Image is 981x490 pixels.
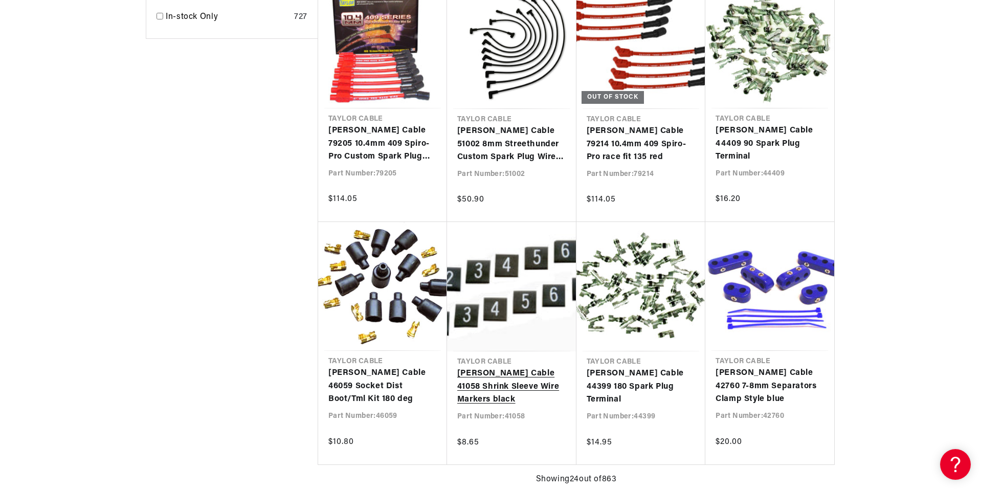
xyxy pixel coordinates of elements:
a: [PERSON_NAME] Cable 79214 10.4mm 409 Spiro-Pro race fit 135 red [587,125,696,164]
a: [PERSON_NAME] Cable 41058 Shrink Sleeve Wire Markers black [457,367,566,407]
a: [PERSON_NAME] Cable 44399 180 Spark Plug Terminal [587,367,696,407]
a: [PERSON_NAME] Cable 79205 10.4mm 409 Spiro-Pro Custom Spark Plug Wires red [328,124,437,164]
a: [PERSON_NAME] Cable 42760 7-8mm Separators Clamp Style blue [716,367,824,406]
div: 727 [294,11,307,24]
a: [PERSON_NAME] Cable 44409 90 Spark Plug Terminal [716,124,824,164]
a: [PERSON_NAME] Cable 46059 Socket Dist Boot/Tml Kit 180 deg [328,367,437,406]
a: [PERSON_NAME] Cable 51002 8mm Streethunder Custom Spark Plug Wires 8 cyl black [457,125,566,164]
span: Showing 24 out of 863 [536,473,617,486]
a: In-stock Only [166,11,290,24]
